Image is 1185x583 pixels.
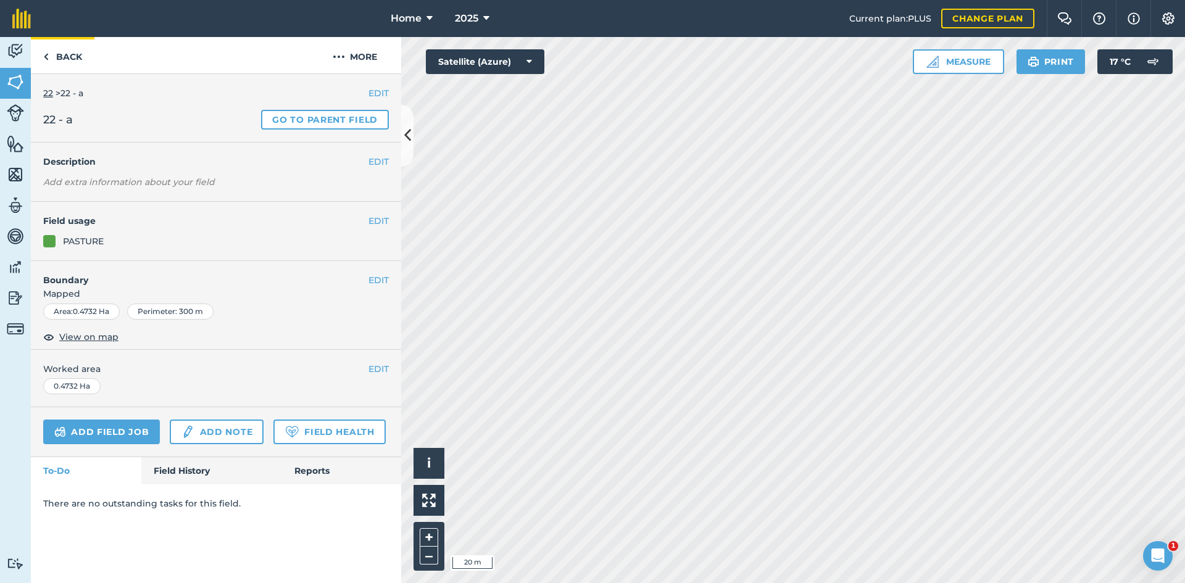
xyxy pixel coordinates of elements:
[422,494,436,507] img: Four arrows, one pointing top left, one top right, one bottom right and the last bottom left
[31,261,368,287] h4: Boundary
[43,304,120,320] div: Area : 0.4732 Ha
[1110,49,1131,74] span: 17 ° C
[181,424,194,439] img: svg+xml;base64,PD94bWwgdmVyc2lvbj0iMS4wIiBlbmNvZGluZz0idXRmLTgiPz4KPCEtLSBHZW5lcmF0b3I6IEFkb2JlIE...
[1128,11,1140,26] img: svg+xml;base64,PHN2ZyB4bWxucz0iaHR0cDovL3d3dy53My5vcmcvMjAwMC9zdmciIHdpZHRoPSIxNyIgaGVpZ2h0PSIxNy...
[7,320,24,337] img: svg+xml;base64,PD94bWwgdmVyc2lvbj0iMS4wIiBlbmNvZGluZz0idXRmLTgiPz4KPCEtLSBHZW5lcmF0b3I6IEFkb2JlIE...
[391,11,422,26] span: Home
[7,73,24,91] img: svg+xml;base64,PHN2ZyB4bWxucz0iaHR0cDovL3d3dy53My5vcmcvMjAwMC9zdmciIHdpZHRoPSI1NiIgaGVpZ2h0PSI2MC...
[420,547,438,564] button: –
[1092,12,1107,25] img: A question mark icon
[455,11,478,26] span: 2025
[261,110,389,130] a: Go to parent field
[43,88,53,99] a: 22
[170,420,264,444] a: Add note
[368,155,389,168] button: EDIT
[7,42,24,60] img: svg+xml;base64,PD94bWwgdmVyc2lvbj0iMS4wIiBlbmNvZGluZz0idXRmLTgiPz4KPCEtLSBHZW5lcmF0b3I6IEFkb2JlIE...
[63,234,104,248] div: PASTURE
[368,86,389,100] button: EDIT
[54,424,66,439] img: svg+xml;base64,PD94bWwgdmVyc2lvbj0iMS4wIiBlbmNvZGluZz0idXRmLTgiPz4KPCEtLSBHZW5lcmF0b3I6IEFkb2JlIE...
[1161,12,1176,25] img: A cog icon
[141,457,281,484] a: Field History
[43,362,389,376] span: Worked area
[43,420,160,444] a: Add field job
[127,304,214,320] div: Perimeter : 300 m
[926,56,939,68] img: Ruler icon
[31,457,141,484] a: To-Do
[43,176,215,188] em: Add extra information about your field
[309,37,401,73] button: More
[7,258,24,276] img: svg+xml;base64,PD94bWwgdmVyc2lvbj0iMS4wIiBlbmNvZGluZz0idXRmLTgiPz4KPCEtLSBHZW5lcmF0b3I6IEFkb2JlIE...
[43,378,101,394] div: 0.4732 Ha
[7,289,24,307] img: svg+xml;base64,PD94bWwgdmVyc2lvbj0iMS4wIiBlbmNvZGluZz0idXRmLTgiPz4KPCEtLSBHZW5lcmF0b3I6IEFkb2JlIE...
[43,329,118,344] button: View on map
[43,497,389,510] p: There are no outstanding tasks for this field.
[43,49,49,64] img: svg+xml;base64,PHN2ZyB4bWxucz0iaHR0cDovL3d3dy53My5vcmcvMjAwMC9zdmciIHdpZHRoPSI5IiBoZWlnaHQ9IjI0Ii...
[1168,541,1178,551] span: 1
[368,214,389,228] button: EDIT
[368,273,389,287] button: EDIT
[59,330,118,344] span: View on map
[43,155,389,168] h4: Description
[7,196,24,215] img: svg+xml;base64,PD94bWwgdmVyc2lvbj0iMS4wIiBlbmNvZGluZz0idXRmLTgiPz4KPCEtLSBHZW5lcmF0b3I6IEFkb2JlIE...
[1141,49,1165,74] img: svg+xml;base64,PD94bWwgdmVyc2lvbj0iMS4wIiBlbmNvZGluZz0idXRmLTgiPz4KPCEtLSBHZW5lcmF0b3I6IEFkb2JlIE...
[273,420,385,444] a: Field Health
[43,329,54,344] img: svg+xml;base64,PHN2ZyB4bWxucz0iaHR0cDovL3d3dy53My5vcmcvMjAwMC9zdmciIHdpZHRoPSIxOCIgaGVpZ2h0PSIyNC...
[368,362,389,376] button: EDIT
[913,49,1004,74] button: Measure
[941,9,1034,28] a: Change plan
[333,49,345,64] img: svg+xml;base64,PHN2ZyB4bWxucz0iaHR0cDovL3d3dy53My5vcmcvMjAwMC9zdmciIHdpZHRoPSIyMCIgaGVpZ2h0PSIyNC...
[7,165,24,184] img: svg+xml;base64,PHN2ZyB4bWxucz0iaHR0cDovL3d3dy53My5vcmcvMjAwMC9zdmciIHdpZHRoPSI1NiIgaGVpZ2h0PSI2MC...
[43,214,368,228] h4: Field usage
[7,558,24,569] img: svg+xml;base64,PD94bWwgdmVyc2lvbj0iMS4wIiBlbmNvZGluZz0idXRmLTgiPz4KPCEtLSBHZW5lcmF0b3I6IEFkb2JlIE...
[31,287,401,300] span: Mapped
[426,49,544,74] button: Satellite (Azure)
[31,37,94,73] a: Back
[1017,49,1086,74] button: Print
[427,455,431,471] span: i
[7,227,24,246] img: svg+xml;base64,PD94bWwgdmVyc2lvbj0iMS4wIiBlbmNvZGluZz0idXRmLTgiPz4KPCEtLSBHZW5lcmF0b3I6IEFkb2JlIE...
[12,9,31,28] img: fieldmargin Logo
[1057,12,1072,25] img: Two speech bubbles overlapping with the left bubble in the forefront
[414,448,444,479] button: i
[849,12,931,25] span: Current plan : PLUS
[1028,54,1039,69] img: svg+xml;base64,PHN2ZyB4bWxucz0iaHR0cDovL3d3dy53My5vcmcvMjAwMC9zdmciIHdpZHRoPSIxOSIgaGVpZ2h0PSIyNC...
[7,104,24,122] img: svg+xml;base64,PD94bWwgdmVyc2lvbj0iMS4wIiBlbmNvZGluZz0idXRmLTgiPz4KPCEtLSBHZW5lcmF0b3I6IEFkb2JlIE...
[43,86,389,100] div: > 22 - a
[282,457,401,484] a: Reports
[43,111,73,128] span: 22 - a
[7,134,24,153] img: svg+xml;base64,PHN2ZyB4bWxucz0iaHR0cDovL3d3dy53My5vcmcvMjAwMC9zdmciIHdpZHRoPSI1NiIgaGVpZ2h0PSI2MC...
[1143,541,1173,571] iframe: Intercom live chat
[1097,49,1173,74] button: 17 °C
[420,528,438,547] button: +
